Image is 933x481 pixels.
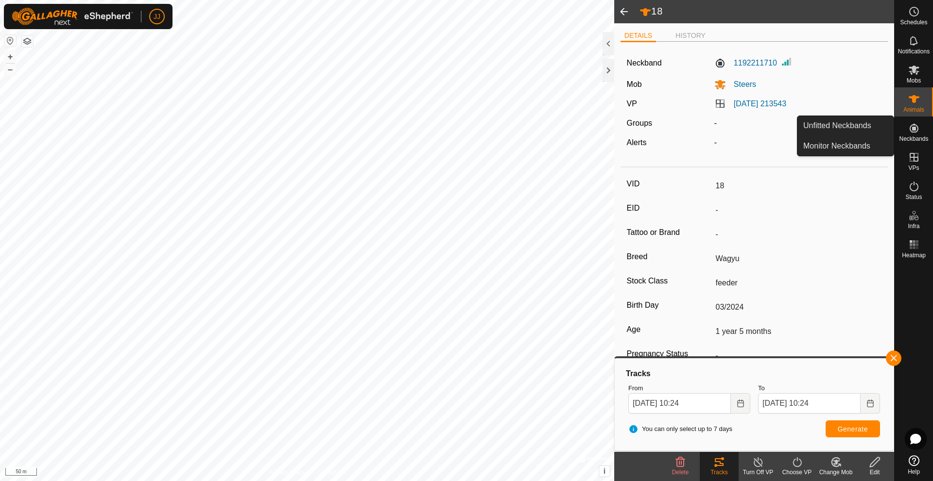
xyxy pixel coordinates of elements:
button: – [4,64,16,75]
label: From [628,383,750,393]
span: Mobs [907,78,921,83]
span: Unfitted Neckbands [803,120,871,132]
label: Pregnancy Status [627,348,712,360]
label: EID [627,202,712,215]
a: Privacy Policy [269,468,305,477]
span: Animals [903,107,924,113]
label: 1192211710 [714,57,777,69]
button: Generate [826,420,880,437]
span: Notifications [898,49,930,54]
label: Breed [627,250,712,263]
h2: 18 [639,5,894,18]
button: i [599,466,610,477]
label: Stock Class [627,275,712,287]
div: - [710,137,886,149]
div: - [710,117,886,129]
li: HISTORY [672,31,709,41]
label: To [758,383,880,393]
span: You can only select up to 7 days [628,424,732,434]
span: Schedules [900,19,927,25]
label: Neckband [627,57,662,69]
a: Contact Us [317,468,346,477]
label: Mob [627,80,642,88]
button: Choose Date [861,393,880,414]
label: Groups [627,119,652,127]
div: Turn Off VP [739,468,777,477]
div: Tracks [624,368,884,380]
span: Heatmap [902,252,926,258]
span: Generate [838,425,868,433]
img: Signal strength [781,56,793,67]
a: [DATE] 213543 [734,100,786,108]
span: Delete [672,469,689,476]
div: Tracks [700,468,739,477]
button: Choose Date [731,393,750,414]
label: Alerts [627,138,647,147]
span: Steers [726,80,756,88]
div: Edit [855,468,894,477]
span: Neckbands [899,136,928,142]
button: + [4,51,16,63]
span: Help [908,469,920,475]
span: Monitor Neckbands [803,140,870,152]
label: Birth Day [627,299,712,312]
span: Status [905,194,922,200]
li: DETAILS [621,31,656,42]
label: VP [627,100,637,108]
label: VID [627,178,712,190]
a: Monitor Neckbands [797,136,894,156]
label: Age [627,323,712,336]
div: Choose VP [777,468,816,477]
span: JJ [154,12,160,22]
div: Change Mob [816,468,855,477]
a: Unfitted Neckbands [797,116,894,135]
button: Reset Map [4,35,16,47]
button: Map Layers [21,35,33,47]
span: i [604,467,605,475]
span: Infra [908,223,919,229]
span: VPs [908,165,919,171]
label: Tattoo or Brand [627,226,712,239]
a: Help [895,451,933,479]
img: Gallagher Logo [12,8,133,25]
